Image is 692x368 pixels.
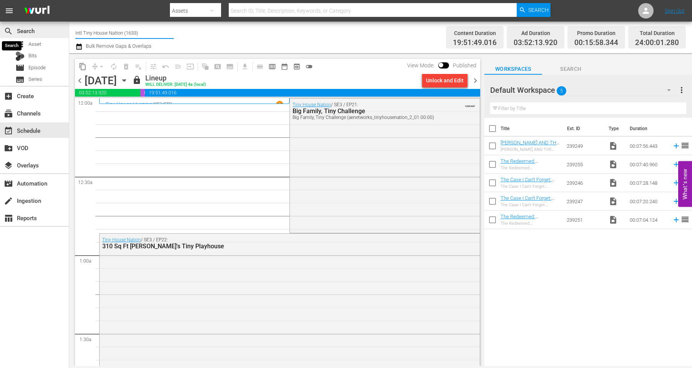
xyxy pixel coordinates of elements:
[75,76,85,85] span: chevron_left
[471,76,480,85] span: chevron_right
[28,75,42,83] span: Series
[172,60,184,73] span: Fill episodes with ad slates
[517,3,551,17] button: Search
[15,40,25,49] span: Asset
[293,63,301,70] span: preview_outlined
[18,2,55,20] img: ans4CAIJ8jUAAAAAAAAAAAAAAAAAAAAAAAAgQb4GAAAAAAAAAAAAAAAAAAAAAAAAJMjXAAAAAAAAAAAAAAAAAAAAAAAAgAT5G...
[627,211,669,229] td: 00:07:04.124
[5,6,14,15] span: menu
[224,60,236,73] span: Create Series Block
[154,102,164,107] p: SE3 /
[501,147,561,152] div: [PERSON_NAME] AND THE CASE OF HIS PARTNER [PERSON_NAME]
[557,83,566,99] span: 5
[160,60,172,73] span: Revert to Primary Episode
[490,79,679,101] div: Default Workspace
[484,64,542,74] span: Workspaces
[293,115,439,120] div: Big Family, Tiny Challenge (aenetworks_tinyhousenation_2_01:00:00)
[4,27,13,36] span: search
[564,211,605,229] td: 239251
[140,89,145,97] span: 00:15:58.344
[120,60,132,73] span: Select an event to delete
[281,63,288,70] span: date_range_outlined
[102,237,436,250] div: / SE3 / EP22:
[501,140,559,157] a: [PERSON_NAME] AND THE CASE OF HIS PARTNER [PERSON_NAME]
[105,101,152,107] a: Tiny House Hunting
[266,60,278,73] span: Week Calendar View
[268,63,276,70] span: calendar_view_week_outlined
[680,159,690,169] span: reorder
[678,161,692,207] button: Open Feedback Widget
[453,38,497,47] span: 19:51:49.016
[604,118,625,139] th: Type
[4,144,13,153] span: VOD
[132,75,141,85] span: lock
[145,74,206,82] div: Lineup
[102,243,436,250] div: 310 Sq Ft [PERSON_NAME]'s Tiny Playhouse
[564,137,605,155] td: 239249
[293,102,331,107] a: Tiny House Nation
[627,174,669,192] td: 00:07:28.148
[145,89,480,97] span: 19:51:49.016
[152,102,154,107] p: /
[677,81,686,99] button: more_vert
[236,59,251,74] span: Download as CSV
[403,62,438,69] span: View Mode:
[609,160,618,169] span: Video
[528,3,549,17] span: Search
[196,59,211,74] span: Refresh All Search Blocks
[501,184,561,189] div: The Case I Can't Forget: [PERSON_NAME]
[15,75,25,84] span: Series
[4,161,13,170] span: Overlays
[453,28,497,38] div: Content Duration
[251,59,266,74] span: Day Calendar View
[635,28,679,38] div: Total Duration
[665,8,685,14] a: Sign Out
[501,221,561,226] div: The Redeemed: [PERSON_NAME]
[542,64,600,74] span: Search
[609,215,618,224] span: Video
[635,38,679,47] span: 24:00:01.280
[28,52,37,60] span: Bits
[680,215,690,224] span: reorder
[4,109,13,118] span: Channels
[422,74,467,87] button: Unlock and Edit
[625,118,671,139] th: Duration
[4,92,13,101] span: Create
[514,28,557,38] div: Ad Duration
[102,237,141,243] a: Tiny House Nation
[75,89,140,97] span: 03:52:13.920
[501,177,554,188] a: The Case I Can't Forget: [PERSON_NAME]
[132,60,145,73] span: Clear Lineup
[28,64,46,72] span: Episode
[564,174,605,192] td: 239246
[609,141,618,151] span: Video
[680,141,690,150] span: reorder
[79,63,86,70] span: content_copy
[564,155,605,174] td: 239255
[15,63,25,72] span: Episode
[211,60,224,73] span: Create Search Block
[278,102,281,107] p: 1
[609,197,618,206] span: Video
[438,62,444,68] span: Toggle to switch from Published to Draft view.
[4,214,13,223] span: table_chart
[15,52,25,61] div: Bits
[562,118,604,139] th: Ext. ID
[501,166,561,171] div: The Redeemed: [PERSON_NAME]
[609,178,618,187] span: Video
[574,38,618,47] span: 00:15:58.344
[305,63,313,70] span: toggle_off
[627,155,669,174] td: 00:07:40.960
[514,38,557,47] span: 03:52:13.920
[426,74,464,87] div: Unlock and Edit
[4,196,13,206] span: create
[677,85,686,95] span: more_vert
[293,102,439,120] div: / SE3 / EP21:
[164,102,172,107] p: EP3
[449,62,480,69] span: Published
[501,195,554,207] a: The Case I Can't Forget: [PERSON_NAME]
[28,40,41,48] span: Asset
[4,126,13,135] span: Schedule
[564,192,605,211] td: 239247
[85,74,117,87] div: [DATE]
